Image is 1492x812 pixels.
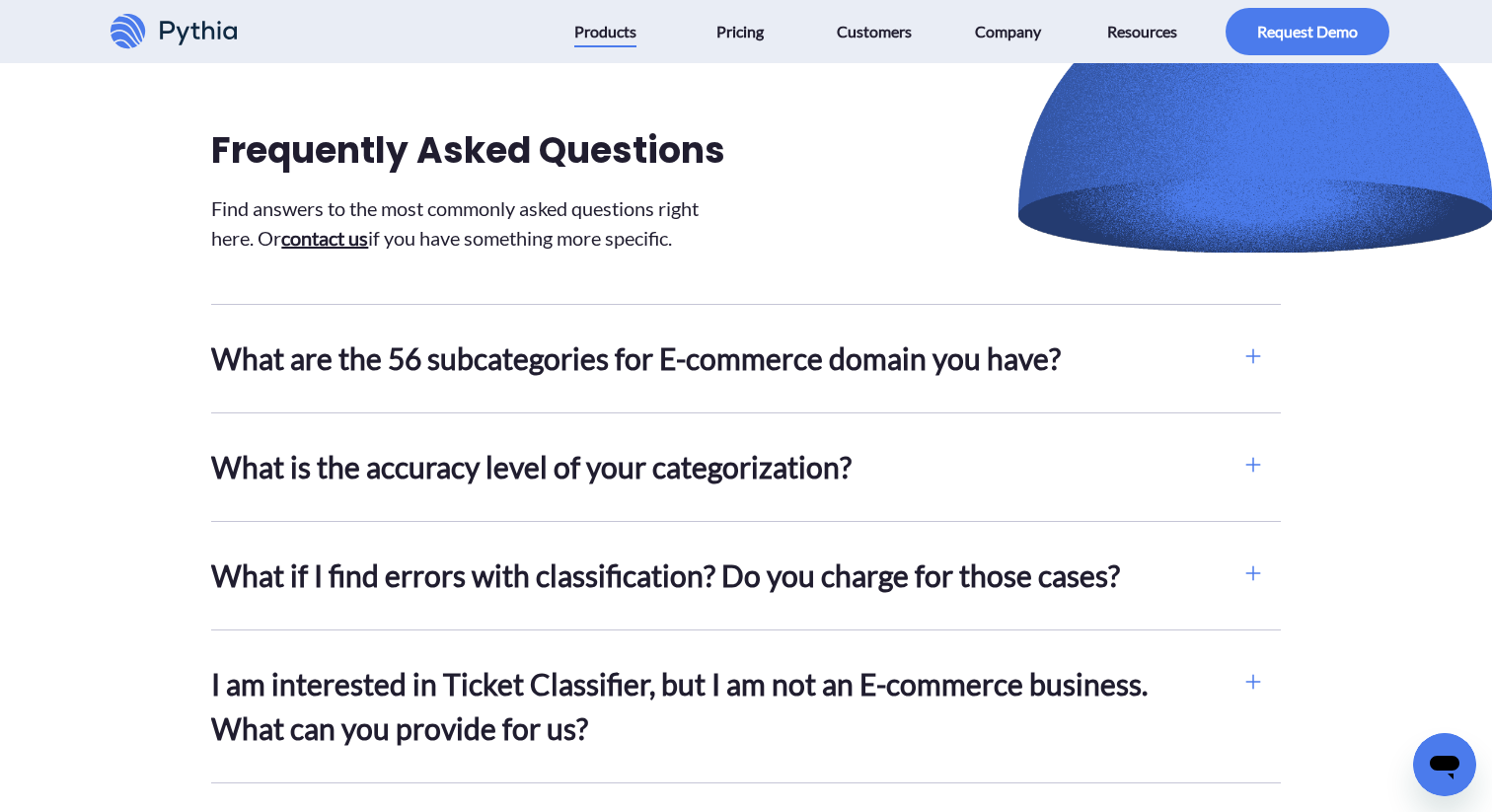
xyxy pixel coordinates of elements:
span: Products [574,16,636,47]
span: Company [975,16,1041,47]
span: Resources [1107,16,1177,47]
h2: I am interested in Ticket Classifier, but I am not an E-commerce business. What can you provide f... [211,662,1225,751]
h2: What are the 56 subcategories for E-commerce domain you have? [211,336,1225,381]
h3: Find answers to the most commonly asked questions right here. Or if you have something more speci... [211,193,736,253]
span: Pricing [716,16,764,47]
h2: What is the accuracy level of your categorization? [211,445,1225,489]
a: contact us [281,226,368,250]
span: Customers [837,16,912,47]
h2: What if I find errors with classification? Do you charge for those cases? [211,554,1225,598]
iframe: Button to launch messaging window [1413,733,1476,796]
h2: Frequently Asked Questions [211,124,736,178]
